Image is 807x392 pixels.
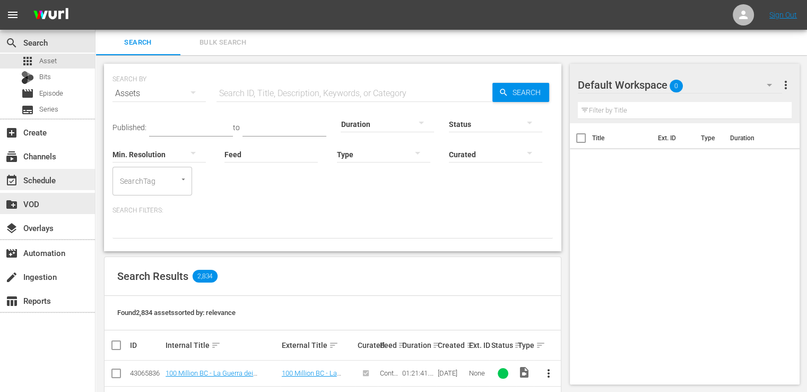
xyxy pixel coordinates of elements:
div: Internal Title [166,339,278,352]
div: Type [518,339,533,352]
div: 43065836 [130,369,162,377]
div: ID [130,341,162,350]
div: [DATE] [438,369,466,377]
button: more_vert [535,361,561,386]
span: 0 [670,75,683,97]
span: Automation [5,247,18,260]
span: more_vert [779,79,792,91]
span: Video [518,366,531,379]
span: Overlays [5,222,18,235]
div: Duration [402,339,434,352]
span: 2,834 [193,270,218,283]
span: Search Results [117,270,188,283]
a: 100 Million BC - La Guerra dei Dinosauri [282,369,343,385]
button: Search [492,83,549,102]
span: more_vert [542,367,554,380]
span: Ingestion [5,271,18,284]
span: Search [102,37,174,49]
div: Bits [21,71,34,84]
span: sort [514,340,524,350]
span: Search [508,83,549,102]
div: 01:21:41.640 [402,369,434,377]
div: Ext. ID [468,341,488,350]
a: Sign Out [769,11,797,19]
span: Create [5,126,18,139]
span: Bulk Search [187,37,259,49]
img: ans4CAIJ8jUAAAAAAAAAAAAAAAAAAAAAAAAgQb4GAAAAAAAAAAAAAAAAAAAAAAAAJMjXAAAAAAAAAAAAAAAAAAAAAAAAgAT5G... [25,3,76,28]
span: Content [379,369,397,385]
div: Created [438,339,466,352]
div: Assets [112,79,206,108]
div: None [468,369,488,377]
span: sort [211,340,221,350]
span: Found 2,834 assets sorted by: relevance [117,309,236,317]
div: Default Workspace [578,70,783,100]
span: Bits [39,72,51,82]
div: Status [491,339,514,352]
span: sort [432,340,442,350]
span: Search [5,37,18,49]
div: External Title [282,339,354,352]
span: Published: [112,123,146,132]
span: Episode [21,87,34,100]
button: more_vert [779,72,792,98]
span: Channels [5,150,18,163]
span: Asset [39,56,57,66]
span: Schedule [5,174,18,187]
span: Episode [39,88,63,99]
span: Series [21,104,34,116]
th: Title [592,123,652,153]
span: VOD [5,198,18,211]
span: Series [39,104,58,115]
button: Open [178,174,188,184]
span: sort [398,340,407,350]
span: Reports [5,295,18,308]
span: to [233,123,240,132]
th: Ext. ID [652,123,694,153]
div: Feed [379,339,398,352]
div: Curated [357,341,376,350]
span: Asset [21,55,34,67]
span: menu [6,8,19,21]
p: Search Filters: [112,206,553,215]
span: sort [329,340,339,350]
span: sort [466,340,476,350]
a: 100 Million BC - La Guerra dei Dinosauri [166,369,257,385]
th: Type [694,123,723,153]
th: Duration [723,123,787,153]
